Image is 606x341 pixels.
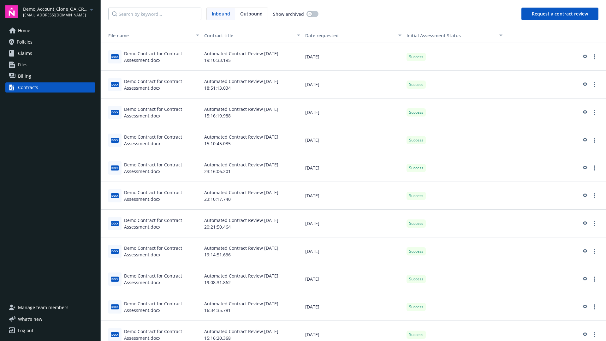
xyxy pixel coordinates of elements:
[591,109,598,116] a: more
[5,316,52,322] button: What's new
[591,136,598,144] a: more
[202,182,303,210] div: Automated Contract Review [DATE] 23:10:17.740
[409,276,423,282] span: Success
[581,192,588,200] a: preview
[5,37,95,47] a: Policies
[204,32,293,39] div: Contract title
[409,193,423,199] span: Success
[18,71,31,81] span: Billing
[111,138,119,142] span: docx
[303,126,404,154] div: [DATE]
[124,217,199,230] div: Demo Contract for Contract Assessment.docx
[303,237,404,265] div: [DATE]
[202,28,303,43] button: Contract title
[18,302,68,313] span: Manage team members
[212,10,230,17] span: Inbound
[591,164,598,172] a: more
[273,11,304,17] span: Show archived
[17,37,33,47] span: Policies
[202,126,303,154] div: Automated Contract Review [DATE] 15:10:45.035
[581,81,588,88] a: preview
[409,304,423,310] span: Success
[111,332,119,337] span: docx
[111,54,119,59] span: docx
[591,81,598,88] a: more
[240,10,263,17] span: Outbound
[202,43,303,71] div: Automated Contract Review [DATE] 19:10:33.195
[23,5,95,18] button: Demo_Account_Clone_QA_CR_Tests_Demo[EMAIL_ADDRESS][DOMAIN_NAME]arrowDropDown
[591,331,598,338] a: more
[18,316,42,322] span: What ' s new
[581,275,588,283] a: preview
[202,154,303,182] div: Automated Contract Review [DATE] 23:16:06.201
[23,6,88,12] span: Demo_Account_Clone_QA_CR_Tests_Demo
[124,189,199,202] div: Demo Contract for Contract Assessment.docx
[581,248,588,255] a: preview
[581,220,588,227] a: preview
[202,99,303,126] div: Automated Contract Review [DATE] 15:16:19.988
[111,221,119,226] span: docx
[103,32,192,39] div: Toggle SortBy
[202,293,303,321] div: Automated Contract Review [DATE] 16:34:35.781
[407,32,496,39] div: Toggle SortBy
[409,165,423,171] span: Success
[591,53,598,61] a: more
[407,33,461,39] span: Initial Assessment Status
[5,82,95,93] a: Contracts
[409,137,423,143] span: Success
[5,71,95,81] a: Billing
[303,210,404,237] div: [DATE]
[581,136,588,144] a: preview
[124,78,199,91] div: Demo Contract for Contract Assessment.docx
[111,249,119,254] span: docx
[591,220,598,227] a: more
[23,12,88,18] span: [EMAIL_ADDRESS][DOMAIN_NAME]
[18,26,30,36] span: Home
[124,300,199,314] div: Demo Contract for Contract Assessment.docx
[303,99,404,126] div: [DATE]
[581,109,588,116] a: preview
[18,60,27,70] span: Files
[581,303,588,311] a: preview
[235,8,268,20] span: Outbound
[111,110,119,115] span: docx
[5,60,95,70] a: Files
[202,210,303,237] div: Automated Contract Review [DATE] 20:21:50.464
[303,28,404,43] button: Date requested
[581,53,588,61] a: preview
[111,165,119,170] span: docx
[18,326,33,336] div: Log out
[409,110,423,115] span: Success
[88,6,95,13] a: arrowDropDown
[111,277,119,281] span: docx
[581,164,588,172] a: preview
[202,237,303,265] div: Automated Contract Review [DATE] 19:14:51.636
[5,48,95,58] a: Claims
[581,331,588,338] a: preview
[409,54,423,60] span: Success
[124,272,199,286] div: Demo Contract for Contract Assessment.docx
[303,71,404,99] div: [DATE]
[409,82,423,87] span: Success
[124,106,199,119] div: Demo Contract for Contract Assessment.docx
[409,332,423,338] span: Success
[303,293,404,321] div: [DATE]
[202,265,303,293] div: Automated Contract Review [DATE] 19:08:31.862
[124,50,199,63] div: Demo Contract for Contract Assessment.docx
[202,71,303,99] div: Automated Contract Review [DATE] 18:51:13.034
[409,248,423,254] span: Success
[124,161,199,175] div: Demo Contract for Contract Assessment.docx
[303,182,404,210] div: [DATE]
[5,5,18,18] img: navigator-logo.svg
[111,82,119,87] span: docx
[124,134,199,147] div: Demo Contract for Contract Assessment.docx
[591,192,598,200] a: more
[409,221,423,226] span: Success
[5,26,95,36] a: Home
[108,8,201,20] input: Search by keyword...
[207,8,235,20] span: Inbound
[111,304,119,309] span: docx
[303,43,404,71] div: [DATE]
[103,32,192,39] div: File name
